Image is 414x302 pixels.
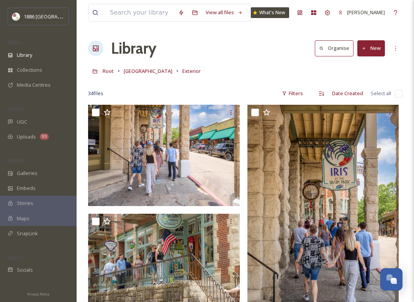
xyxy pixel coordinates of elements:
[124,68,172,74] span: [GEOGRAPHIC_DATA]
[17,185,36,192] span: Embeds
[17,170,38,177] span: Galleries
[27,292,49,297] span: Privacy Policy
[334,5,389,20] a: [PERSON_NAME]
[371,90,391,97] span: Select all
[17,215,29,222] span: Maps
[40,134,49,140] div: 93
[8,158,25,163] span: WIDGETS
[124,66,172,76] a: [GEOGRAPHIC_DATA]
[8,106,24,112] span: COLLECT
[103,68,114,74] span: Root
[27,289,49,298] a: Privacy Policy
[88,105,240,206] img: Right Mind Downtown (43).jpg
[315,40,353,56] button: Organise
[347,9,385,16] span: [PERSON_NAME]
[17,133,36,140] span: Uploads
[278,86,307,101] div: Filters
[24,13,84,20] span: 1886 [GEOGRAPHIC_DATA]
[357,40,385,56] button: New
[111,37,156,60] a: Library
[17,81,51,89] span: Media Centres
[17,266,33,274] span: Socials
[103,66,114,76] a: Root
[17,230,38,237] span: SnapLink
[328,86,367,101] div: Date Created
[106,4,174,21] input: Search your library
[12,13,20,20] img: logos.png
[380,268,403,290] button: Open Chat
[182,68,201,74] span: Exterior
[251,7,289,18] a: What's New
[8,40,21,45] span: MEDIA
[88,90,103,97] span: 34 file s
[17,51,32,59] span: Library
[17,66,42,74] span: Collections
[17,200,33,207] span: Stories
[8,254,23,260] span: SOCIALS
[315,40,357,56] a: Organise
[17,118,27,125] span: UGC
[182,66,201,76] a: Exterior
[202,5,247,20] a: View all files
